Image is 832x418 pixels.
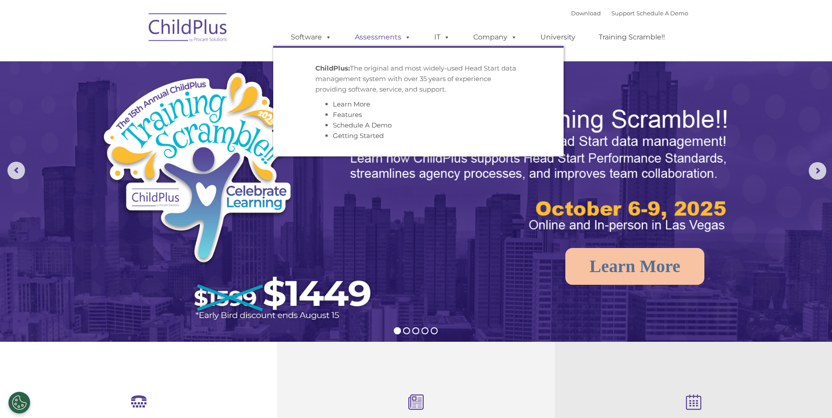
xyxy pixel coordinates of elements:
a: Company [464,28,526,46]
a: Training Scramble!! [590,28,674,46]
img: ChildPlus by Procare Solutions [144,7,232,51]
a: Download [571,10,601,17]
a: Support [611,10,635,17]
span: Last name [122,58,149,64]
a: University [532,28,584,46]
a: Learn More [333,100,370,108]
a: Learn More [565,248,704,285]
a: Assessments [346,28,420,46]
span: Phone number [122,94,159,100]
a: Getting Started [333,131,384,140]
a: Software [282,28,340,46]
a: Schedule A Demo [636,10,688,17]
font: | [571,10,688,17]
strong: ChildPlus: [315,64,350,72]
a: Features [333,110,362,119]
p: The original and most widely-used Head Start data management system with over 35 years of experie... [315,63,521,95]
a: Schedule A Demo [333,121,392,129]
button: Cookies Settings [8,392,30,414]
a: IT [425,28,459,46]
